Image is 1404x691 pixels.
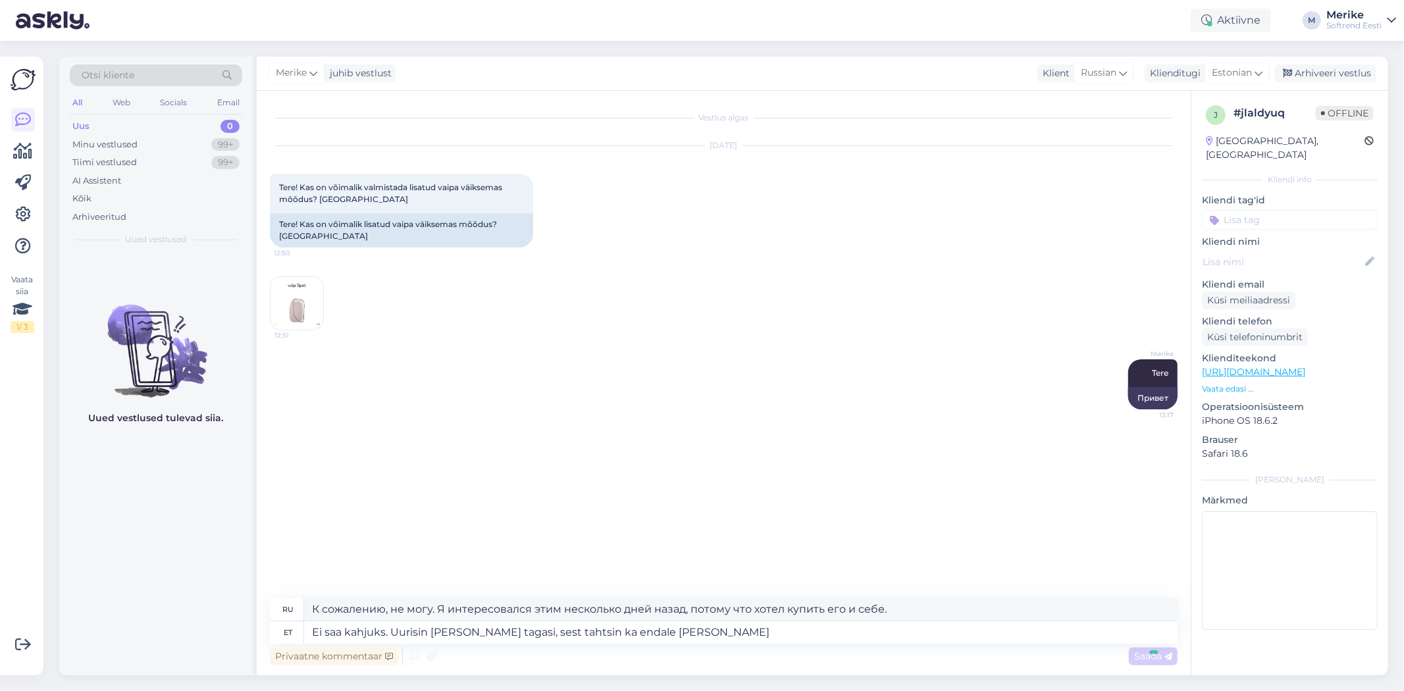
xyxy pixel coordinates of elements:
span: 12:50 [274,248,323,258]
div: Kliendi info [1202,174,1378,186]
span: Merike [1124,349,1174,359]
div: Arhiveeritud [72,211,126,224]
img: Askly Logo [11,67,36,92]
span: Tere [1152,368,1168,378]
div: Web [110,94,133,111]
div: Küsi meiliaadressi [1202,292,1295,309]
div: Arhiveeri vestlus [1275,64,1376,82]
div: juhib vestlust [325,66,392,80]
span: Russian [1081,66,1116,80]
div: All [70,94,85,111]
p: Safari 18.6 [1202,447,1378,461]
p: Kliendi email [1202,278,1378,292]
div: [PERSON_NAME] [1202,474,1378,486]
span: 13:17 [1124,410,1174,420]
div: Uus [72,120,90,133]
img: Attachment [271,277,323,330]
a: MerikeSoftrend Eesti [1326,10,1396,31]
div: 99+ [211,138,240,151]
input: Lisa nimi [1203,255,1363,269]
a: [URL][DOMAIN_NAME] [1202,366,1305,378]
div: Kõik [72,192,91,205]
div: Klient [1037,66,1070,80]
span: Merike [276,66,307,80]
div: 1 / 3 [11,321,34,333]
div: 99+ [211,156,240,169]
span: Estonian [1212,66,1252,80]
span: Offline [1316,106,1374,120]
div: Vestlus algas [270,112,1178,124]
span: Tere! Kas on võimalik valmistada lisatud vaipa väiksemas mõõdus? [GEOGRAPHIC_DATA] [279,182,504,204]
div: Merike [1326,10,1382,20]
p: iPhone OS 18.6.2 [1202,414,1378,428]
p: Vaata edasi ... [1202,383,1378,395]
p: Kliendi tag'id [1202,193,1378,207]
span: Otsi kliente [82,68,134,82]
span: Uued vestlused [126,234,187,245]
div: [DATE] [270,140,1178,151]
p: Klienditeekond [1202,351,1378,365]
div: Softrend Eesti [1326,20,1382,31]
div: AI Assistent [72,174,121,188]
p: Brauser [1202,433,1378,447]
div: M [1303,11,1321,30]
input: Lisa tag [1202,210,1378,230]
div: [GEOGRAPHIC_DATA], [GEOGRAPHIC_DATA] [1206,134,1365,162]
div: Aktiivne [1191,9,1271,32]
div: Küsi telefoninumbrit [1202,328,1308,346]
p: Operatsioonisüsteem [1202,400,1378,414]
p: Uued vestlused tulevad siia. [89,411,224,425]
div: # jlaldyuq [1234,105,1316,121]
div: Vaata siia [11,274,34,333]
p: Kliendi nimi [1202,235,1378,249]
span: j [1214,110,1218,120]
p: Kliendi telefon [1202,315,1378,328]
img: No chats [59,281,253,399]
div: Klienditugi [1145,66,1201,80]
div: Tere! Kas on võimalik lisatud vaipa väiksemas mõõdus? [GEOGRAPHIC_DATA] [270,213,533,247]
div: 0 [221,120,240,133]
p: Märkmed [1202,494,1378,507]
div: Email [215,94,242,111]
div: Привет [1128,387,1178,409]
div: Tiimi vestlused [72,156,137,169]
div: Minu vestlused [72,138,138,151]
span: 12:51 [274,330,324,340]
div: Socials [157,94,190,111]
